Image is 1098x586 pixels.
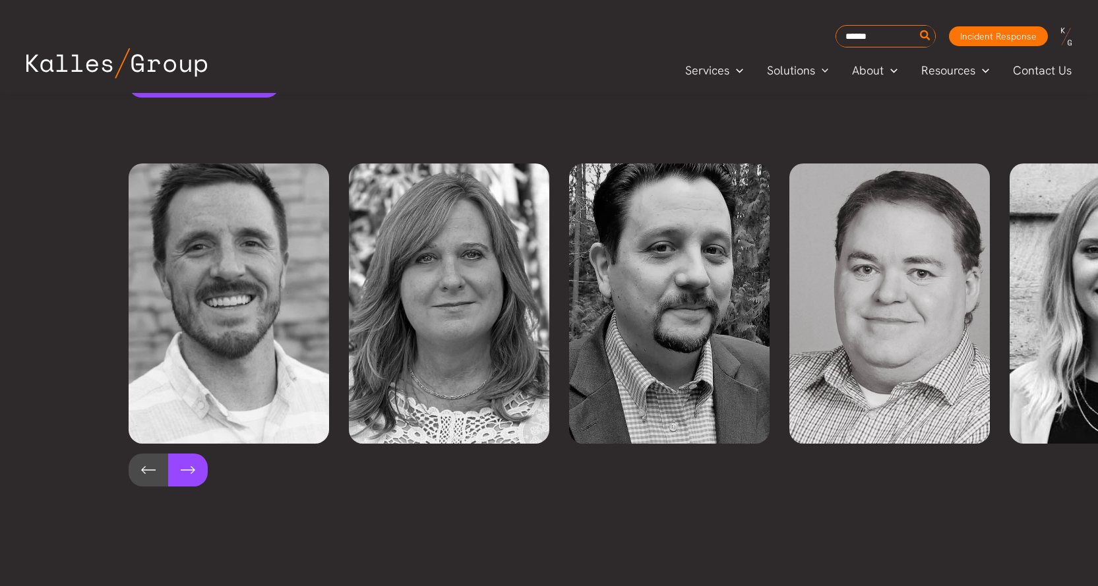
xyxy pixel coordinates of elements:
a: Contact Us [1001,61,1085,80]
span: About [852,61,884,80]
a: AboutMenu Toggle [840,61,909,80]
span: Menu Toggle [975,61,989,80]
span: Contact Us [1013,61,1072,80]
span: Services [685,61,729,80]
a: ServicesMenu Toggle [673,61,755,80]
a: Incident Response [949,26,1048,46]
span: Menu Toggle [815,61,829,80]
a: SolutionsMenu Toggle [755,61,841,80]
span: Resources [921,61,975,80]
button: Search [917,26,934,47]
span: Menu Toggle [884,61,898,80]
nav: Primary Site Navigation [673,59,1085,81]
img: Kalles Group [26,48,207,78]
span: Menu Toggle [729,61,743,80]
span: Solutions [767,61,815,80]
a: ResourcesMenu Toggle [909,61,1001,80]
